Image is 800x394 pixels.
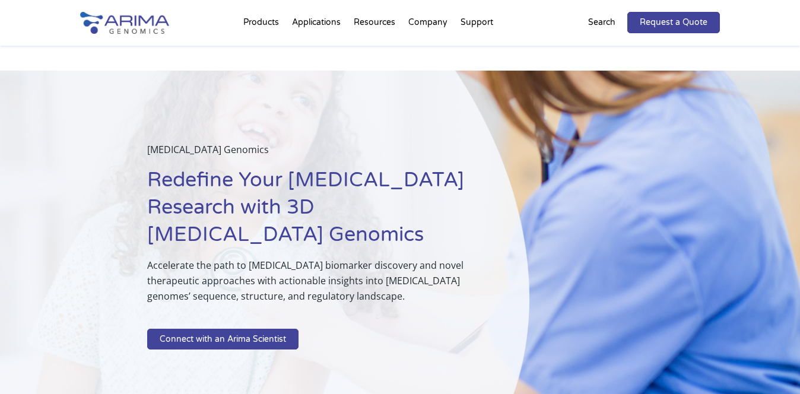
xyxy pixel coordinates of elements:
[627,12,720,33] a: Request a Quote
[147,329,299,350] a: Connect with an Arima Scientist
[588,15,615,30] p: Search
[80,12,169,34] img: Arima-Genomics-logo
[147,258,470,313] p: Accelerate the path to [MEDICAL_DATA] biomarker discovery and novel therapeutic approaches with a...
[147,142,470,167] p: [MEDICAL_DATA] Genomics
[147,167,470,258] h1: Redefine Your [MEDICAL_DATA] Research with 3D [MEDICAL_DATA] Genomics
